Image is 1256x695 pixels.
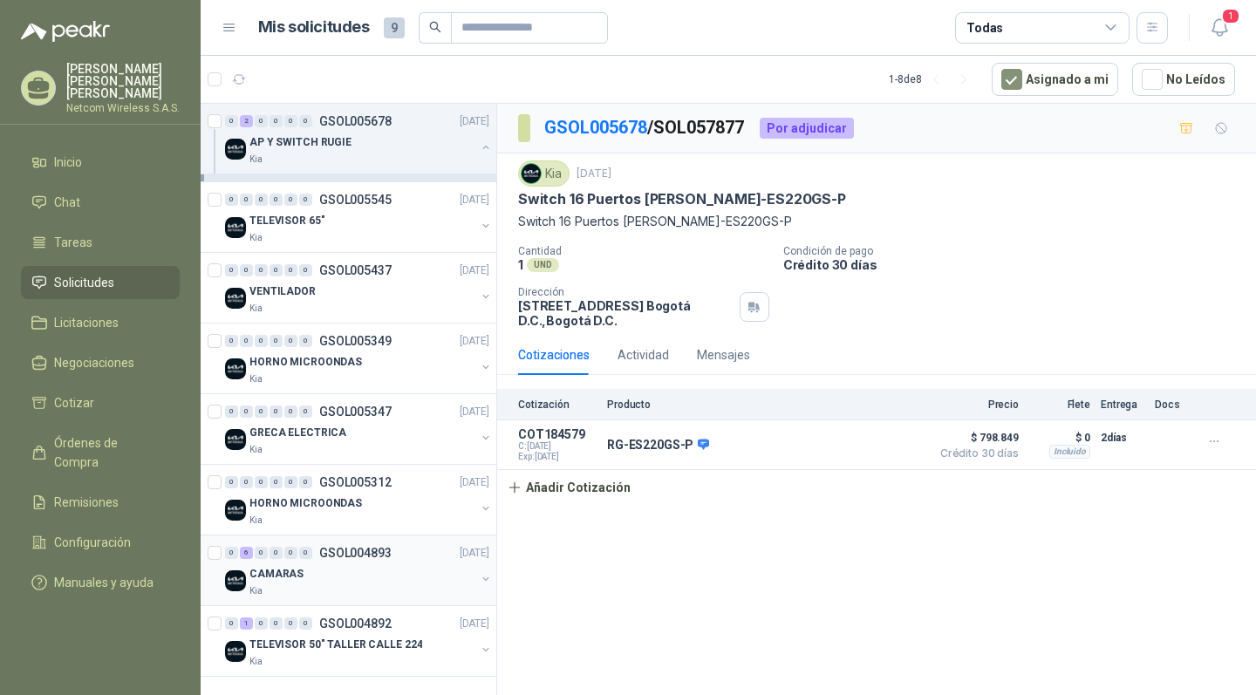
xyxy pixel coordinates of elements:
[319,617,392,630] p: GSOL004892
[225,641,246,662] img: Company Logo
[249,425,346,441] p: GRECA ELECTRICA
[66,103,180,113] p: Netcom Wireless S.A.S.
[299,115,312,127] div: 0
[284,194,297,206] div: 0
[299,264,312,276] div: 0
[54,533,131,552] span: Configuración
[284,617,297,630] div: 0
[255,194,268,206] div: 0
[21,226,180,259] a: Tareas
[518,286,733,298] p: Dirección
[240,335,253,347] div: 0
[21,21,110,42] img: Logo peakr
[319,264,392,276] p: GSOL005437
[760,118,854,139] div: Por adjudicar
[299,194,312,206] div: 0
[249,213,324,229] p: TELEVISOR 65"
[299,405,312,418] div: 0
[1101,399,1144,411] p: Entrega
[225,139,246,160] img: Company Logo
[240,194,253,206] div: 0
[527,258,559,272] div: UND
[21,186,180,219] a: Chat
[319,547,392,559] p: GSOL004893
[618,345,669,365] div: Actividad
[225,194,238,206] div: 0
[54,273,114,292] span: Solicitudes
[240,405,253,418] div: 0
[225,358,246,379] img: Company Logo
[284,547,297,559] div: 0
[21,486,180,519] a: Remisiones
[460,474,489,491] p: [DATE]
[270,476,283,488] div: 0
[1132,63,1235,96] button: No Leídos
[460,262,489,279] p: [DATE]
[225,547,238,559] div: 0
[518,245,769,257] p: Cantidad
[518,298,733,328] p: [STREET_ADDRESS] Bogotá D.C. , Bogotá D.C.
[225,335,238,347] div: 0
[225,260,493,316] a: 0 0 0 0 0 0 GSOL005437[DATE] Company LogoVENTILADORKia
[992,63,1118,96] button: Asignado a mi
[21,566,180,599] a: Manuales y ayuda
[270,264,283,276] div: 0
[783,257,1249,272] p: Crédito 30 días
[249,302,263,316] p: Kia
[249,584,263,598] p: Kia
[66,63,180,99] p: [PERSON_NAME] [PERSON_NAME] [PERSON_NAME]
[1029,427,1090,448] p: $ 0
[319,405,392,418] p: GSOL005347
[889,65,978,93] div: 1 - 8 de 8
[518,399,597,411] p: Cotización
[518,212,1235,231] p: Switch 16 Puertos [PERSON_NAME]-ES220GS-P
[607,438,709,453] p: RG-ES220GS-P
[54,233,92,252] span: Tareas
[783,245,1249,257] p: Condición de pago
[255,115,268,127] div: 0
[225,115,238,127] div: 0
[429,21,441,33] span: search
[54,433,163,472] span: Órdenes de Compra
[319,335,392,347] p: GSOL005349
[460,333,489,350] p: [DATE]
[255,405,268,418] div: 0
[932,427,1019,448] span: $ 798.849
[518,345,590,365] div: Cotizaciones
[270,194,283,206] div: 0
[1029,399,1090,411] p: Flete
[225,617,238,630] div: 0
[518,452,597,462] span: Exp: [DATE]
[284,405,297,418] div: 0
[240,617,253,630] div: 1
[21,266,180,299] a: Solicitudes
[460,616,489,632] p: [DATE]
[225,264,238,276] div: 0
[225,401,493,457] a: 0 0 0 0 0 0 GSOL005347[DATE] Company LogoGRECA ELECTRICAKia
[497,470,640,505] button: Añadir Cotización
[225,330,493,386] a: 0 0 0 0 0 0 GSOL005349[DATE] Company LogoHORNO MICROONDASKia
[270,617,283,630] div: 0
[240,476,253,488] div: 0
[518,257,523,272] p: 1
[284,335,297,347] div: 0
[240,547,253,559] div: 6
[225,613,493,669] a: 0 1 0 0 0 0 GSOL004892[DATE] Company LogoTELEVISOR 50" TALLER CALLE 224Kia
[249,566,304,583] p: CAMARAS
[384,17,405,38] span: 9
[966,18,1003,37] div: Todas
[21,426,180,479] a: Órdenes de Compra
[319,194,392,206] p: GSOL005545
[225,217,246,238] img: Company Logo
[544,117,647,138] a: GSOL005678
[522,164,541,183] img: Company Logo
[577,166,611,182] p: [DATE]
[255,264,268,276] div: 0
[255,335,268,347] div: 0
[54,193,80,212] span: Chat
[460,545,489,562] p: [DATE]
[249,514,263,528] p: Kia
[249,283,316,300] p: VENTILADOR
[460,192,489,208] p: [DATE]
[249,637,422,653] p: TELEVISOR 50" TALLER CALLE 224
